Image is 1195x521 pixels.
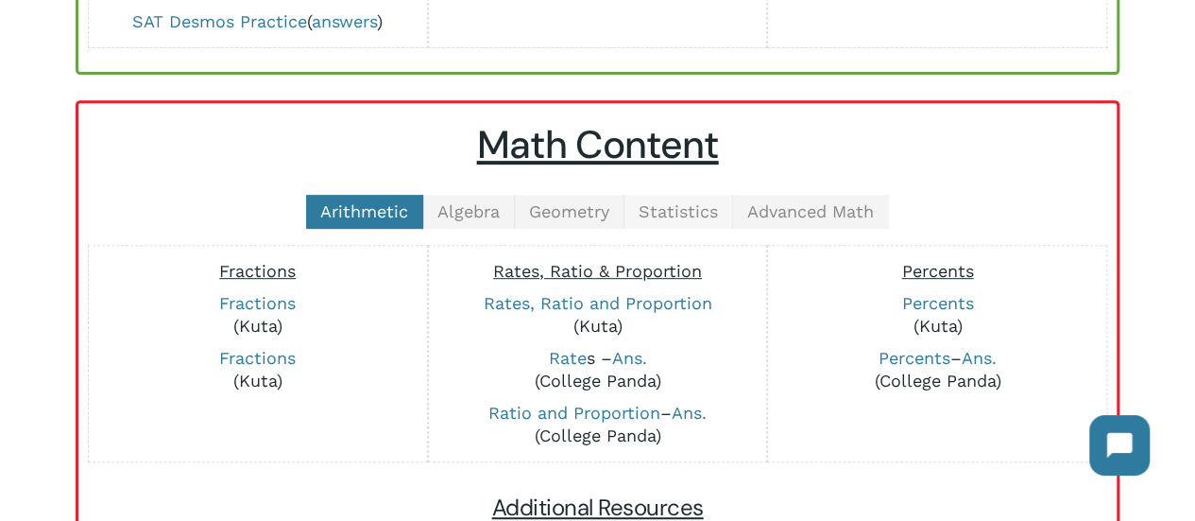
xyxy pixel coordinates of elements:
[132,11,307,31] a: SAT Desmos Practice
[438,402,758,447] p: – (College Panda)
[488,403,660,423] a: Ratio and Proportion
[962,348,997,368] a: Ans.
[477,120,719,170] u: Math Content
[219,293,296,313] a: Fractions
[423,195,515,229] a: Algebra
[639,201,718,221] span: Statistics
[733,195,889,229] a: Advanced Math
[98,10,418,33] p: ( )
[612,348,647,368] a: Ans.
[98,347,418,392] p: (Kuta)
[98,292,418,338] p: (Kuta)
[624,195,733,229] a: Statistics
[438,292,758,338] p: (Kuta)
[312,11,377,31] a: answers
[320,201,408,221] span: Arithmetic
[529,201,609,221] span: Geometry
[747,201,874,221] span: Advanced Math
[219,348,296,368] a: Fractions
[438,347,758,392] p: s – (College Panda)
[549,348,587,368] a: Rate
[777,292,1097,338] p: (Kuta)
[879,348,950,368] a: Percents
[1070,396,1169,495] iframe: Chatbot
[219,261,296,281] span: Fractions
[437,201,500,221] span: Algebra
[901,261,973,281] span: Percents
[901,293,973,313] a: Percents
[672,403,707,423] a: Ans.
[777,347,1097,392] p: – (College Panda)
[306,195,423,229] a: Arithmetic
[484,293,712,313] a: Rates, Ratio and Proportion
[493,261,702,281] span: Rates, Ratio & Proportion
[515,195,624,229] a: Geometry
